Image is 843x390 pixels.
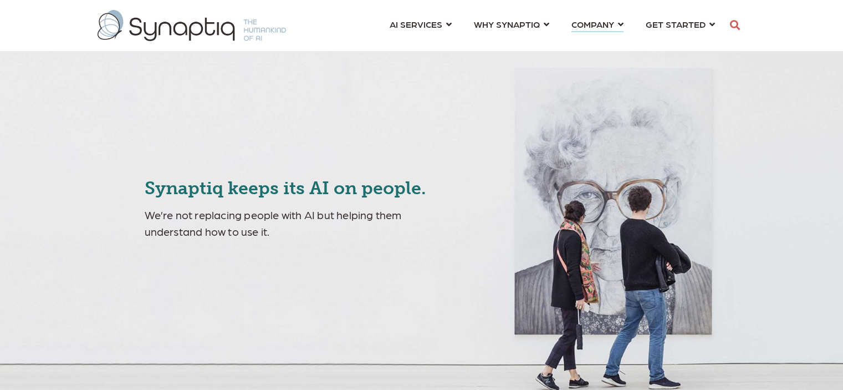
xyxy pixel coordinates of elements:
[571,17,614,32] span: COMPANY
[646,17,706,32] span: GET STARTED
[145,178,426,199] span: Synaptiq keeps its AI on people.
[390,14,452,34] a: AI SERVICES
[646,14,715,34] a: GET STARTED
[379,6,726,45] nav: menu
[390,17,442,32] span: AI SERVICES
[98,10,286,41] img: synaptiq logo-1
[474,14,549,34] a: WHY SYNAPTIQ
[571,14,624,34] a: COMPANY
[145,206,462,240] p: We’re not replacing people with AI but helping them understand how to use it.
[474,17,540,32] span: WHY SYNAPTIQ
